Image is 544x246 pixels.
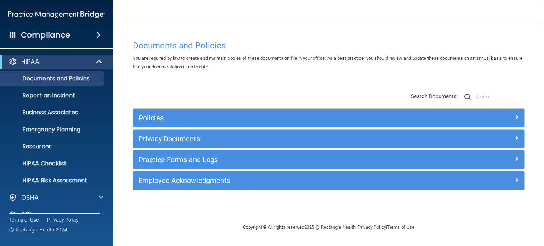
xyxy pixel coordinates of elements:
p: Business Associates [5,109,101,116]
span: Ⓒ Rectangle Health 2024 [9,226,67,233]
div: Copyright © All rights reserved 2025 @ Rectangle Health | | [199,216,458,239]
h4: Compliance [21,30,70,40]
img: ic-search.3b580494.png [464,94,471,100]
p: PCI [21,210,31,219]
p: Resources [5,143,101,150]
img: PMB logo [8,7,105,22]
a: OSHA [8,193,103,202]
p: OSHA [21,193,39,202]
span: Search Documents: [411,93,458,99]
a: Privacy Policy [358,224,386,230]
a: PCI [8,210,103,219]
span: You are required by law to create and maintain copies of these documents on file in your office. ... [133,56,522,69]
a: Practice Forms and Logs [138,154,519,165]
h4: Documents and Policies [133,41,525,50]
h5: Privacy Documents [138,135,421,143]
a: Policies [138,112,519,124]
p: Emergency Planning [5,126,101,133]
p: HIPAA Risk Assessment [5,177,101,184]
p: Report an Incident [5,92,101,99]
h5: Policies [138,114,421,122]
p: Documents and Policies [5,75,101,82]
h5: Employee Acknowledgments [138,177,421,184]
a: Privacy Documents [138,133,519,144]
input: Search [476,92,525,102]
a: Employee Acknowledgments [138,175,519,186]
h5: Practice Forms and Logs [138,156,421,164]
p: HIPAA [21,57,39,66]
a: Terms of Use [9,216,39,223]
p: HIPAA Checklist [5,160,101,167]
a: Terms of Use [387,224,414,230]
a: HIPAA [8,57,103,66]
a: Privacy Policy [47,216,79,223]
